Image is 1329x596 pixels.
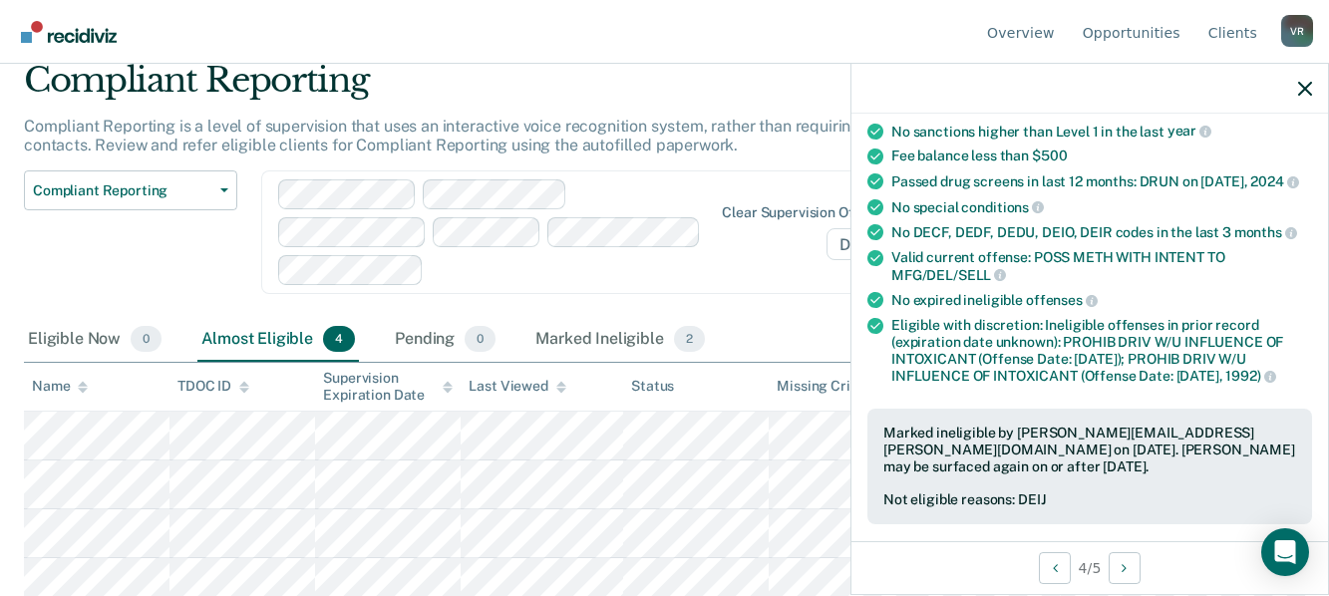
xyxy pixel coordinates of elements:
img: Recidiviz [21,21,117,43]
span: year [1167,123,1211,139]
button: Previous Opportunity [1039,552,1071,584]
button: Next Opportunity [1109,552,1141,584]
div: Missing Criteria [777,378,881,395]
div: Supervision Expiration Date [323,370,453,404]
div: Almost Eligible [197,318,359,362]
div: Marked ineligible by [PERSON_NAME][EMAIL_ADDRESS][PERSON_NAME][DOMAIN_NAME] on [DATE]. [PERSON_NA... [883,425,1296,474]
div: Not eligible reasons: DEIJ [883,491,1296,508]
div: Status [631,378,674,395]
div: Pending [391,318,499,362]
div: Valid current offense: POSS METH WITH INTENT TO [891,249,1312,283]
button: Profile dropdown button [1281,15,1313,47]
div: Last Viewed [469,378,565,395]
span: months [1234,224,1297,240]
div: Marked Ineligible [531,318,709,362]
div: V R [1281,15,1313,47]
span: 2 [674,326,705,352]
span: D31 [827,228,895,260]
span: 2025 [1107,98,1155,114]
div: Name [32,378,88,395]
span: offenses [1026,292,1098,308]
span: MFG/DEL/SELL [891,267,1006,283]
div: Passed drug screens in last 12 months: DRUN on [DATE], [891,172,1312,190]
div: Clear supervision officers [722,204,891,221]
div: No expired ineligible [891,291,1312,309]
span: $500 [1032,148,1067,163]
span: 0 [131,326,162,352]
span: Compliant Reporting [33,182,212,199]
div: Fee balance less than [891,148,1312,164]
div: No DECF, DEDF, DEDU, DEIO, DEIR codes in the last 3 [891,223,1312,241]
div: No sanctions higher than Level 1 in the last [891,123,1312,141]
span: conditions [961,199,1043,215]
span: 1992) [1225,368,1275,384]
div: Eligible Now [24,318,166,362]
div: 4 / 5 [851,541,1328,594]
p: Compliant Reporting is a level of supervision that uses an interactive voice recognition system, ... [24,117,1012,154]
div: No special [891,198,1312,216]
span: 2024 [1250,173,1298,189]
div: Open Intercom Messenger [1261,528,1309,576]
div: TDOC ID [177,378,249,395]
span: 4 [323,326,355,352]
div: Compliant Reporting [24,60,1021,117]
span: 0 [465,326,496,352]
div: Eligible with discretion: Ineligible offenses in prior record (expiration date unknown): PROHIB D... [891,317,1312,385]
